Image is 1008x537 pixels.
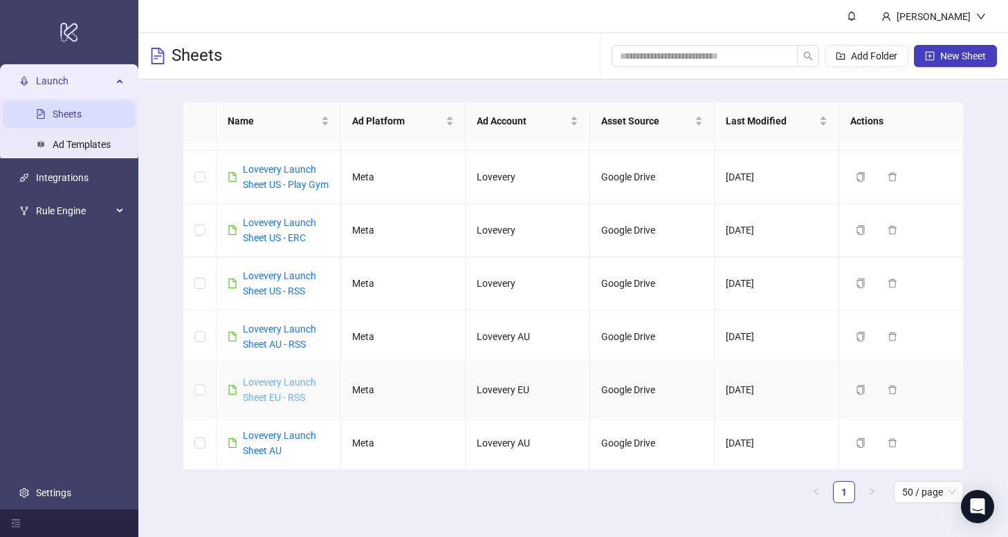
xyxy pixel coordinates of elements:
[847,11,856,21] span: bell
[894,481,964,503] div: Page Size
[888,385,897,395] span: delete
[53,139,111,150] a: Ad Templates
[868,487,876,496] span: right
[243,377,316,403] a: Lovevery Launch Sheet EU - RSS
[856,438,865,448] span: copy
[590,204,715,257] td: Google Drive
[352,113,443,129] span: Ad Platform
[888,172,897,182] span: delete
[466,102,590,140] th: Ad Account
[243,217,316,243] a: Lovevery Launch Sheet US - ERC
[36,197,112,225] span: Rule Engine
[715,257,839,310] td: [DATE]
[902,482,955,502] span: 50 / page
[888,279,897,288] span: delete
[715,102,839,140] th: Last Modified
[590,151,715,204] td: Google Drive
[228,225,237,235] span: file
[466,310,590,364] td: Lovevery AU
[243,430,316,456] a: Lovevery Launch Sheet AU
[243,270,316,296] a: Lovevery Launch Sheet US - RSS
[341,310,466,364] td: Meta
[834,482,854,502] a: 1
[228,279,237,288] span: file
[590,310,715,364] td: Google Drive
[856,225,865,235] span: copy
[888,225,897,235] span: delete
[891,9,976,24] div: [PERSON_NAME]
[228,113,318,129] span: Name
[341,257,466,310] td: Meta
[836,51,845,61] span: folder-add
[466,151,590,204] td: Lovevery
[341,102,466,140] th: Ad Platform
[914,45,997,67] button: New Sheet
[812,487,821,496] span: left
[856,385,865,395] span: copy
[861,481,883,503] li: Next Page
[590,257,715,310] td: Google Drive
[856,279,865,288] span: copy
[961,490,994,523] div: Open Intercom Messenger
[36,487,71,498] a: Settings
[833,481,855,503] li: 1
[715,151,839,204] td: [DATE]
[466,417,590,470] td: Lovevery AU
[466,257,590,310] td: Lovevery
[805,481,827,503] button: left
[243,323,316,350] a: Lovevery Launch Sheet AU - RSS
[53,109,82,120] a: Sheets
[590,417,715,470] td: Google Drive
[36,172,89,183] a: Integrations
[825,45,908,67] button: Add Folder
[590,102,715,140] th: Asset Source
[11,518,21,528] span: menu-fold
[217,102,341,140] th: Name
[19,206,29,216] span: fork
[228,172,237,182] span: file
[976,12,986,21] span: down
[149,48,166,64] span: file-text
[861,481,883,503] button: right
[341,364,466,417] td: Meta
[715,417,839,470] td: [DATE]
[888,332,897,341] span: delete
[19,76,29,86] span: rocket
[172,45,222,67] h3: Sheets
[715,310,839,364] td: [DATE]
[228,332,237,341] span: file
[243,164,329,190] a: Lovevery Launch Sheet US - Play Gym
[466,364,590,417] td: Lovevery EU
[805,481,827,503] li: Previous Page
[466,204,590,257] td: Lovevery
[940,50,986,62] span: New Sheet
[803,51,813,61] span: search
[601,113,692,129] span: Asset Source
[856,332,865,341] span: copy
[715,204,839,257] td: [DATE]
[36,67,112,95] span: Launch
[851,50,897,62] span: Add Folder
[477,113,567,129] span: Ad Account
[839,102,964,140] th: Actions
[228,438,237,448] span: file
[715,364,839,417] td: [DATE]
[341,417,466,470] td: Meta
[726,113,816,129] span: Last Modified
[856,172,865,182] span: copy
[881,12,891,21] span: user
[341,204,466,257] td: Meta
[590,364,715,417] td: Google Drive
[228,385,237,395] span: file
[888,438,897,448] span: delete
[925,51,935,61] span: plus-square
[341,151,466,204] td: Meta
